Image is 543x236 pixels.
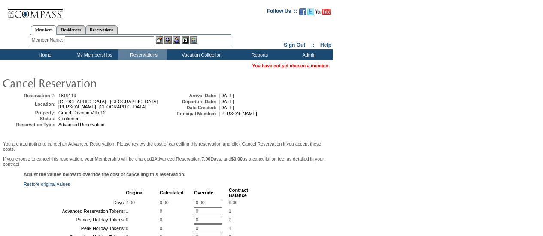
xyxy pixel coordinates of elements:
[7,2,63,20] img: Compass Home
[160,209,162,214] span: 0
[315,11,331,16] a: Subscribe to our YouTube Channel
[126,190,144,195] b: Original
[160,226,162,231] span: 0
[320,42,331,48] a: Help
[126,200,135,205] span: 7.00
[299,8,306,15] img: Become our fan on Facebook
[152,156,155,161] b: 1
[164,36,172,44] img: View
[24,207,125,215] td: Advanced Reservation Tokens:
[31,25,57,35] a: Members
[182,36,189,44] img: Reservations
[58,116,79,121] span: Confirmed
[69,49,118,60] td: My Memberships
[219,93,234,98] span: [DATE]
[126,209,128,214] span: 1
[307,8,314,15] img: Follow us on Twitter
[58,110,106,115] span: Grand Cayman Villa 12
[165,105,216,110] td: Date Created:
[231,156,243,161] b: $0.00
[3,141,330,152] p: You are attempting to cancel an Advanced Reservation. Please review the cost of cancelling this r...
[299,11,306,16] a: Become our fan on Facebook
[315,9,331,15] img: Subscribe to our YouTube Channel
[311,42,315,48] span: ::
[58,99,158,109] span: [GEOGRAPHIC_DATA] - [GEOGRAPHIC_DATA][PERSON_NAME], [GEOGRAPHIC_DATA]
[58,122,104,127] span: Advanced Reservation
[267,7,297,18] td: Follow Us ::
[4,99,55,109] td: Location:
[118,49,167,60] td: Reservations
[2,74,174,91] img: pgTtlCancelRes.gif
[24,182,70,187] a: Restore original values
[4,122,55,127] td: Reservation Type:
[58,93,76,98] span: 1819119
[165,93,216,98] td: Arrival Date:
[4,116,55,121] td: Status:
[194,190,213,195] b: Override
[126,217,128,222] span: 0
[307,11,314,16] a: Follow us on Twitter
[229,188,248,198] b: Contract Balance
[229,226,231,231] span: 1
[85,25,118,34] a: Reservations
[24,216,125,224] td: Primary Holiday Tokens:
[219,105,234,110] span: [DATE]
[252,63,330,68] span: You have not yet chosen a member.
[202,156,211,161] b: 7.00
[219,111,257,116] span: [PERSON_NAME]
[4,110,55,115] td: Property:
[3,156,330,167] p: If you choose to cancel this reservation, your Membership will be charged Advanced Reservation, D...
[24,199,125,206] td: Days:
[126,226,128,231] span: 0
[160,190,184,195] b: Calculated
[19,49,69,60] td: Home
[229,200,238,205] span: 9.00
[229,217,231,222] span: 0
[156,36,163,44] img: b_edit.gif
[167,49,234,60] td: Vacation Collection
[160,200,169,205] span: 0.00
[24,224,125,232] td: Peak Holiday Tokens:
[284,42,305,48] a: Sign Out
[4,93,55,98] td: Reservation #:
[165,99,216,104] td: Departure Date:
[165,111,216,116] td: Principal Member:
[57,25,85,34] a: Residences
[190,36,197,44] img: b_calculator.gif
[219,99,234,104] span: [DATE]
[229,209,231,214] span: 1
[234,49,283,60] td: Reports
[32,36,65,44] div: Member Name:
[173,36,180,44] img: Impersonate
[160,217,162,222] span: 0
[24,172,185,177] b: Adjust the values below to override the cost of cancelling this reservation.
[283,49,333,60] td: Admin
